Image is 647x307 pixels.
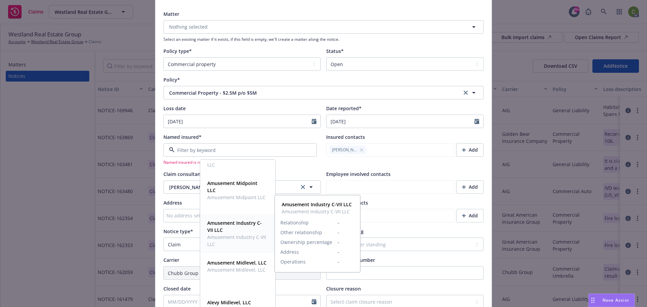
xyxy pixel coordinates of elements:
[163,134,202,140] span: Named insured*
[280,248,299,255] span: Address
[338,219,355,226] span: -
[462,144,478,156] div: Add
[163,48,192,54] span: Policy type*
[474,119,479,124] svg: Calendar
[456,143,484,157] button: Add
[326,48,344,54] span: Status*
[207,266,267,273] span: Amusement Midlevel, LLC
[207,154,267,168] span: Amusement Pine Sonoma LLC
[169,23,208,30] span: Nothing selected
[326,105,362,112] span: Date reported*
[163,285,191,292] span: Closed date
[207,220,262,233] strong: Amusement Industry C-VII LLC
[175,147,303,154] input: Filter by keyword
[312,299,316,304] svg: Calendar
[312,119,316,124] svg: Calendar
[207,299,251,306] strong: Alevy Midlevel, LLC
[163,36,484,42] span: Select an existing matter if it exists, if this field is empty, we'll create a matter along the n...
[163,86,484,99] button: Commercial Property - $2.5M p/o $5Mclear selection
[326,171,391,177] span: Employee involved contacts
[169,89,440,96] span: Commercial Property - $2.5M p/o $5M
[462,209,478,222] div: Add
[169,184,293,191] span: [PERSON_NAME]
[282,201,352,208] strong: Amusement Industry C-VII LLC
[163,180,321,194] button: [PERSON_NAME]clear selection
[332,147,357,153] span: [PERSON_NAME]
[589,294,597,307] div: Drag to move
[282,208,352,215] span: Amusement Industry C-VII LLC
[456,209,484,222] button: Add
[603,297,629,303] span: Nova Assist
[280,229,322,236] span: Other relationship
[163,171,203,177] span: Claim consultant
[166,212,311,219] div: No address selected
[280,239,332,246] span: Ownership percentage
[280,219,309,226] span: Relationship
[207,180,257,193] strong: Amusement Midpoint LLC
[326,134,365,140] span: Insured contacts
[163,228,193,235] span: Notice type*
[163,105,186,112] span: Loss date
[207,259,267,266] strong: Amusement Midlevel, LLC
[163,199,182,206] span: Address
[588,294,635,307] button: Nova Assist
[338,258,355,265] span: -
[338,239,355,246] span: -
[163,76,180,83] span: Policy*
[338,229,355,236] span: -
[299,183,307,191] a: clear selection
[163,11,179,17] span: Matter
[163,257,179,263] span: Carrier
[327,115,474,128] input: MM/DD/YYYY
[462,89,470,97] a: clear selection
[326,285,361,292] span: Closure reason
[163,209,321,222] button: No address selected
[462,181,478,193] div: Add
[164,115,312,128] input: MM/DD/YYYY
[280,258,306,265] span: Operations
[163,20,484,34] button: Nothing selected
[207,234,267,248] span: Amusement Industry C-VII LLC
[338,248,355,255] span: -
[163,159,321,165] span: Named insured is required
[456,180,484,194] button: Add
[207,194,267,201] span: Amusement Midpoint LLC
